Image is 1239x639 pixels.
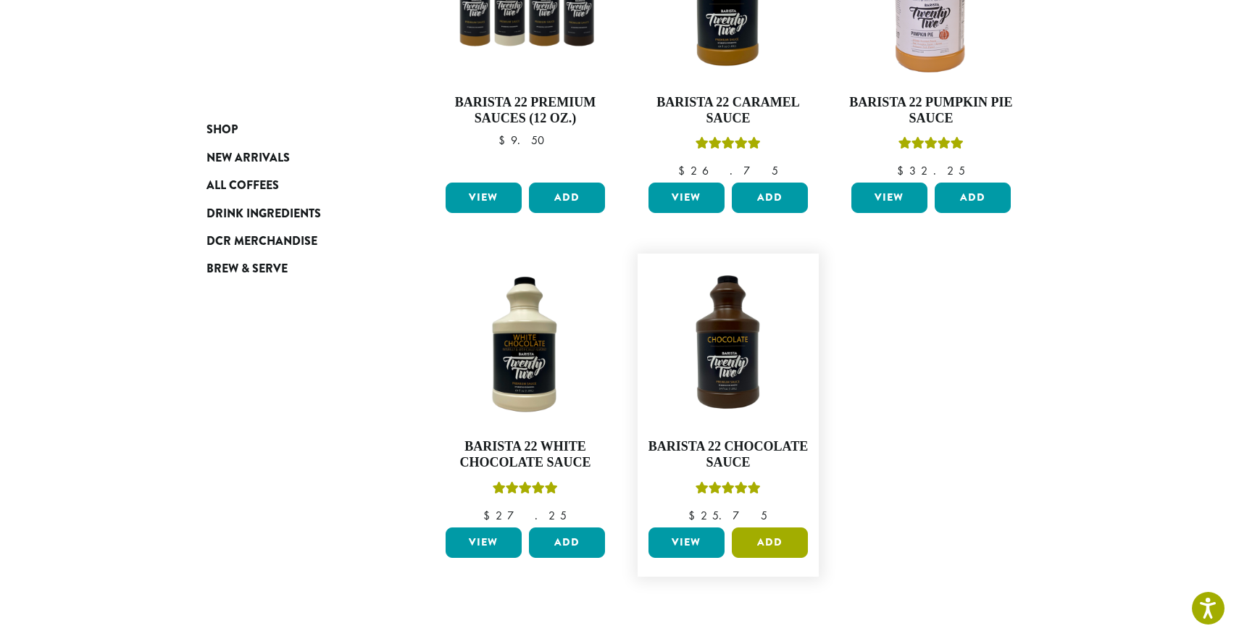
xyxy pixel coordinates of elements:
[206,149,290,167] span: New Arrivals
[206,260,288,278] span: Brew & Serve
[446,527,522,558] a: View
[483,508,567,523] bdi: 27.25
[678,163,778,178] bdi: 26.75
[645,95,812,126] h4: Barista 22 Caramel Sauce
[696,480,761,501] div: Rated 5.00 out of 5
[206,199,380,227] a: Drink Ingredients
[688,508,767,523] bdi: 25.75
[648,527,725,558] a: View
[206,204,321,222] span: Drink Ingredients
[688,508,701,523] span: $
[897,163,965,178] bdi: 32.25
[442,439,609,470] h4: Barista 22 White Chocolate Sauce
[897,163,909,178] span: $
[206,121,238,139] span: Shop
[648,183,725,213] a: View
[645,261,812,427] img: B22-Chocolate-Sauce_Stock-e1709240938998.png
[206,116,380,143] a: Shop
[206,177,279,195] span: All Coffees
[645,261,812,521] a: Barista 22 Chocolate SauceRated 5.00 out of 5 $25.75
[935,183,1011,213] button: Add
[442,261,609,427] img: B22-White-Choclate-Sauce_Stock-1-e1712177177476.png
[898,135,964,156] div: Rated 5.00 out of 5
[732,183,808,213] button: Add
[442,261,609,521] a: Barista 22 White Chocolate SauceRated 5.00 out of 5 $27.25
[851,183,927,213] a: View
[645,439,812,470] h4: Barista 22 Chocolate Sauce
[529,527,605,558] button: Add
[206,255,380,283] a: Brew & Serve
[206,233,317,251] span: DCR Merchandise
[678,163,691,178] span: $
[732,527,808,558] button: Add
[442,95,609,126] h4: Barista 22 Premium Sauces (12 oz.)
[696,135,761,156] div: Rated 5.00 out of 5
[206,227,380,255] a: DCR Merchandise
[446,183,522,213] a: View
[498,133,511,148] span: $
[529,183,605,213] button: Add
[206,172,380,199] a: All Coffees
[206,143,380,171] a: New Arrivals
[498,133,551,148] bdi: 9.50
[848,95,1014,126] h4: Barista 22 Pumpkin Pie Sauce
[493,480,558,501] div: Rated 5.00 out of 5
[483,508,496,523] span: $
